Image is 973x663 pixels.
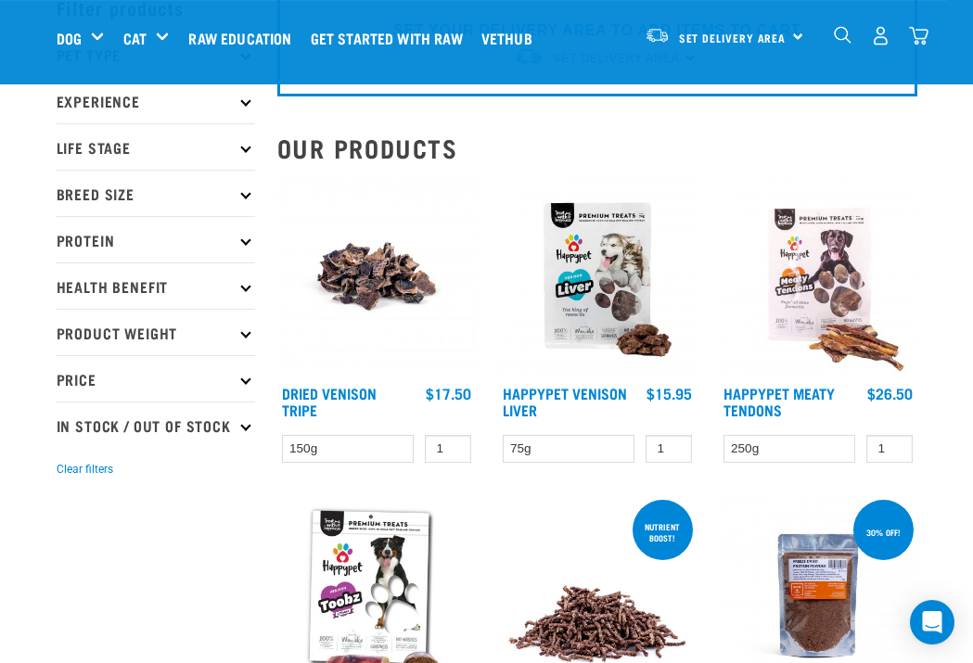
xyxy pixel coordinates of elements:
[57,309,255,355] p: Product Weight
[277,177,476,376] img: Dried Vension Tripe 1691
[503,389,627,414] a: Happypet Venison Liver
[477,1,546,75] a: Vethub
[426,385,471,402] div: $17.50
[871,26,890,45] img: user.png
[425,435,471,464] input: 1
[57,216,255,262] p: Protein
[866,435,913,464] input: 1
[57,170,255,216] p: Breed Size
[723,389,835,414] a: Happypet Meaty Tendons
[633,513,693,552] div: nutrient boost!
[645,27,670,44] img: van-moving.png
[679,34,787,41] span: Set Delivery Area
[57,461,113,478] button: Clear filters
[57,262,255,309] p: Health Benefit
[858,518,909,546] div: 30% off!
[57,355,255,402] p: Price
[646,435,692,464] input: 1
[123,27,147,49] a: Cat
[719,177,917,376] img: Happy Pet Meaty Tendons New Package
[834,26,851,44] img: home-icon-1@2x.png
[647,385,692,402] div: $15.95
[867,385,913,402] div: $26.50
[909,26,928,45] img: home-icon@2x.png
[498,177,697,376] img: Happy Pet Venison Liver New Package
[910,600,954,644] div: Open Intercom Messenger
[277,134,917,162] h2: Our Products
[57,123,255,170] p: Life Stage
[306,1,477,75] a: Get started with Raw
[57,27,82,49] a: Dog
[57,402,255,448] p: In Stock / Out Of Stock
[282,389,377,414] a: Dried Venison Tripe
[57,77,255,123] p: Experience
[184,1,305,75] a: Raw Education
